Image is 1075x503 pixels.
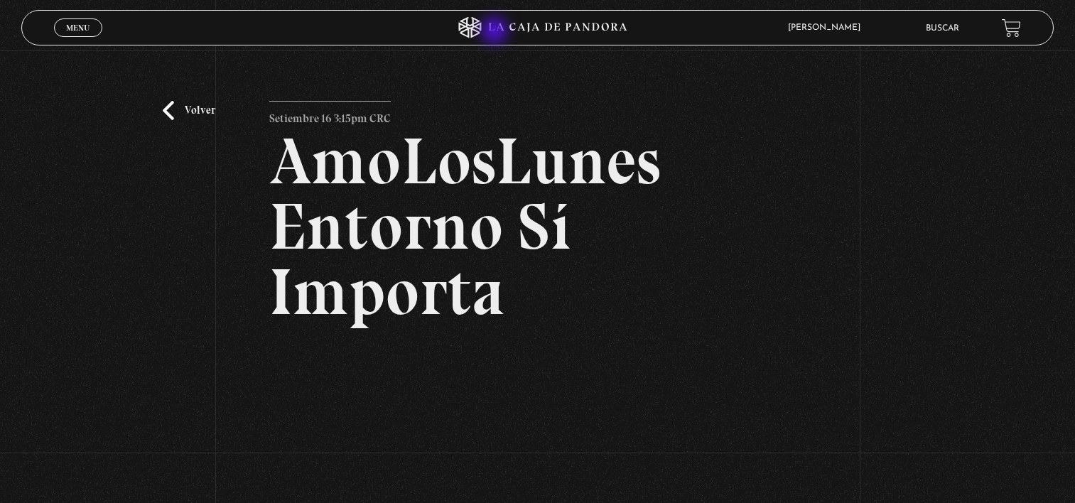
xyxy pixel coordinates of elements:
a: Volver [163,101,215,120]
a: Buscar [926,24,959,33]
span: Cerrar [61,36,94,45]
p: Setiembre 16 3:15pm CRC [269,101,391,129]
span: [PERSON_NAME] [781,23,875,32]
h2: AmoLosLunes Entorno Sí Importa [269,129,806,325]
a: View your shopping cart [1002,18,1021,38]
span: Menu [66,23,90,32]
